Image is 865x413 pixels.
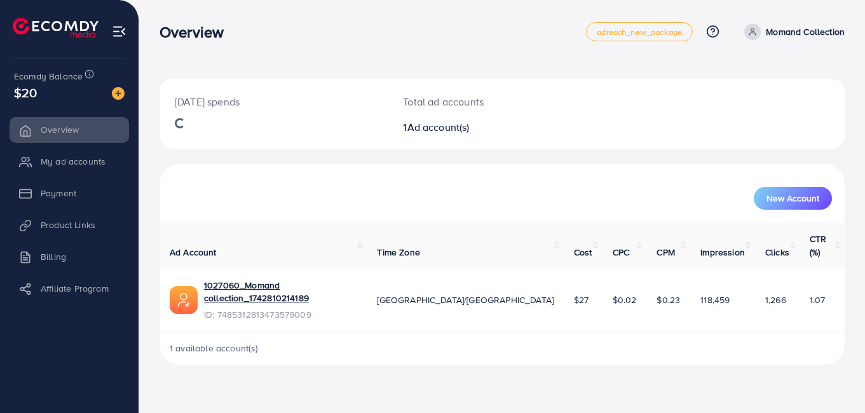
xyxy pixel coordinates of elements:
span: Ad account(s) [407,120,470,134]
span: Cost [574,246,592,259]
span: Ecomdy Balance [14,70,83,83]
span: Clicks [765,246,789,259]
p: Momand Collection [766,24,845,39]
span: 1,266 [765,294,786,306]
h2: 1 [403,121,544,133]
span: Impression [700,246,745,259]
span: $27 [574,294,589,306]
span: $20 [14,83,37,102]
img: menu [112,24,126,39]
img: ic-ads-acc.e4c84228.svg [170,286,198,314]
span: [GEOGRAPHIC_DATA]/[GEOGRAPHIC_DATA] [377,294,554,306]
span: adreach_new_package [597,28,682,36]
h3: Overview [160,23,234,41]
span: 118,459 [700,294,730,306]
a: 1027060_Momand collection_1742810214189 [204,279,357,305]
span: 1 available account(s) [170,342,259,355]
span: ID: 7485312813473579009 [204,308,357,321]
span: $0.02 [613,294,637,306]
span: 1.07 [810,294,826,306]
button: New Account [754,187,832,210]
span: Time Zone [377,246,419,259]
a: Momand Collection [739,24,845,40]
img: logo [13,18,99,37]
span: CPM [657,246,674,259]
span: CPC [613,246,629,259]
span: Ad Account [170,246,217,259]
span: $0.23 [657,294,680,306]
p: Total ad accounts [403,94,544,109]
p: [DATE] spends [175,94,372,109]
a: adreach_new_package [586,22,693,41]
span: New Account [766,194,819,203]
img: image [112,87,125,100]
span: CTR (%) [810,233,826,258]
